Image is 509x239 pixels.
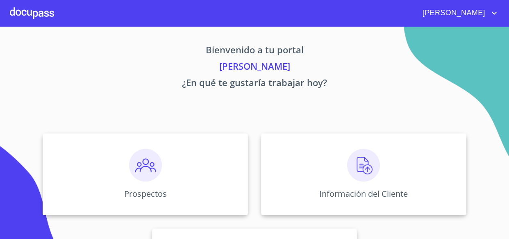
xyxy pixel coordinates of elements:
img: carga.png [347,149,380,182]
p: [PERSON_NAME] [10,59,499,76]
button: account of current user [416,7,499,20]
p: ¿En qué te gustaría trabajar hoy? [10,76,499,92]
img: prospectos.png [129,149,162,182]
span: [PERSON_NAME] [416,7,489,20]
p: Información del Cliente [319,188,408,199]
p: Bienvenido a tu portal [10,43,499,59]
p: Prospectos [124,188,167,199]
